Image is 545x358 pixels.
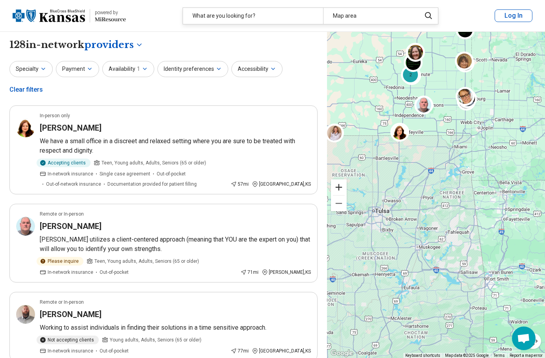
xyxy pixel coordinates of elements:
span: Out-of-network insurance [46,181,101,188]
button: Zoom in [331,179,347,195]
div: [GEOGRAPHIC_DATA] , KS [252,347,311,354]
span: Teen, Young adults, Adults, Seniors (65 or older) [94,258,199,265]
div: powered by [95,9,126,16]
div: 77 mi [231,347,249,354]
span: Map data ©2025 Google [445,353,489,358]
div: What are you looking for? [183,8,323,24]
span: Single case agreement [100,170,150,177]
span: 1 [137,65,140,73]
p: [PERSON_NAME] utilizes a client-centered approach (meaning that YOU are the expert on you) that w... [40,235,311,254]
span: Teen, Young adults, Adults, Seniors (65 or older) [102,159,206,166]
button: Care options [84,38,143,52]
h3: [PERSON_NAME] [40,122,102,133]
button: Specialty [9,61,53,77]
div: 71 mi [240,269,259,276]
button: Zoom out [331,196,347,211]
span: In-network insurance [48,170,93,177]
h3: [PERSON_NAME] [40,221,102,232]
div: Not accepting clients [37,336,99,344]
div: 2 [401,65,420,84]
p: We have a small office in a discreet and relaxed setting where you are sure to be treated with re... [40,137,311,155]
button: Accessibility [231,61,283,77]
a: Blue Cross Blue Shield Kansaspowered by [13,6,126,25]
div: [GEOGRAPHIC_DATA] , KS [252,181,311,188]
div: Map area [323,8,416,24]
button: Payment [56,61,99,77]
a: Report a map error [510,353,543,358]
p: In-person only [40,112,70,119]
p: Remote or In-person [40,210,84,218]
button: Availability1 [102,61,154,77]
span: Young adults, Adults, Seniors (65 or older) [110,336,201,343]
p: Remote or In-person [40,299,84,306]
span: Documentation provided for patient filling [107,181,197,188]
div: 57 mi [231,181,249,188]
span: providers [84,38,134,52]
h3: [PERSON_NAME] [40,309,102,320]
span: In-network insurance [48,269,93,276]
button: Identity preferences [157,61,228,77]
div: [PERSON_NAME] , KS [262,269,311,276]
div: Accepting clients [37,159,91,167]
h1: 128 in-network [9,38,143,52]
div: Open chat [512,327,536,350]
img: Blue Cross Blue Shield Kansas [13,6,85,25]
span: Out-of-pocket [100,347,129,354]
div: Clear filters [9,80,43,99]
a: Terms (opens in new tab) [493,353,505,358]
span: Out-of-pocket [157,170,186,177]
p: Working to assist individuals in finding their solutions in a time sensitive approach. [40,323,311,332]
span: Out-of-pocket [100,269,129,276]
span: In-network insurance [48,347,93,354]
button: Log In [495,9,532,22]
div: Please inquire [37,257,83,266]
